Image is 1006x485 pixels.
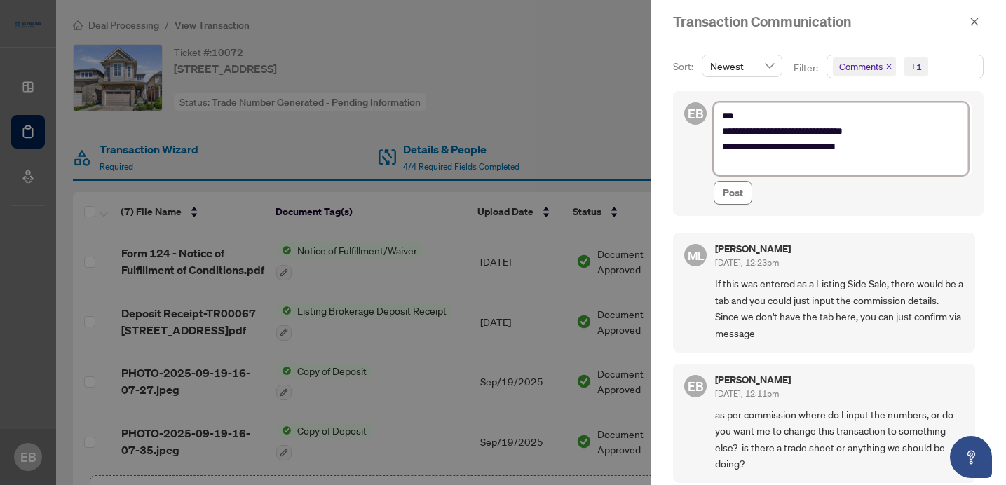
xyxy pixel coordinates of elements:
[673,11,965,32] div: Transaction Communication
[710,55,774,76] span: Newest
[715,257,779,268] span: [DATE], 12:23pm
[970,17,979,27] span: close
[673,59,696,74] p: Sort:
[715,407,964,472] span: as per commission where do I input the numbers, or do you want me to change this transaction to s...
[715,388,779,399] span: [DATE], 12:11pm
[839,60,883,74] span: Comments
[715,275,964,341] span: If this was entered as a Listing Side Sale, there would be a tab and you could just input the com...
[833,57,896,76] span: Comments
[723,182,743,204] span: Post
[687,246,704,265] span: ML
[885,63,892,70] span: close
[688,104,704,123] span: EB
[688,376,704,396] span: EB
[715,244,791,254] h5: [PERSON_NAME]
[911,60,922,74] div: +1
[794,60,820,76] p: Filter:
[714,181,752,205] button: Post
[950,436,992,478] button: Open asap
[715,375,791,385] h5: [PERSON_NAME]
